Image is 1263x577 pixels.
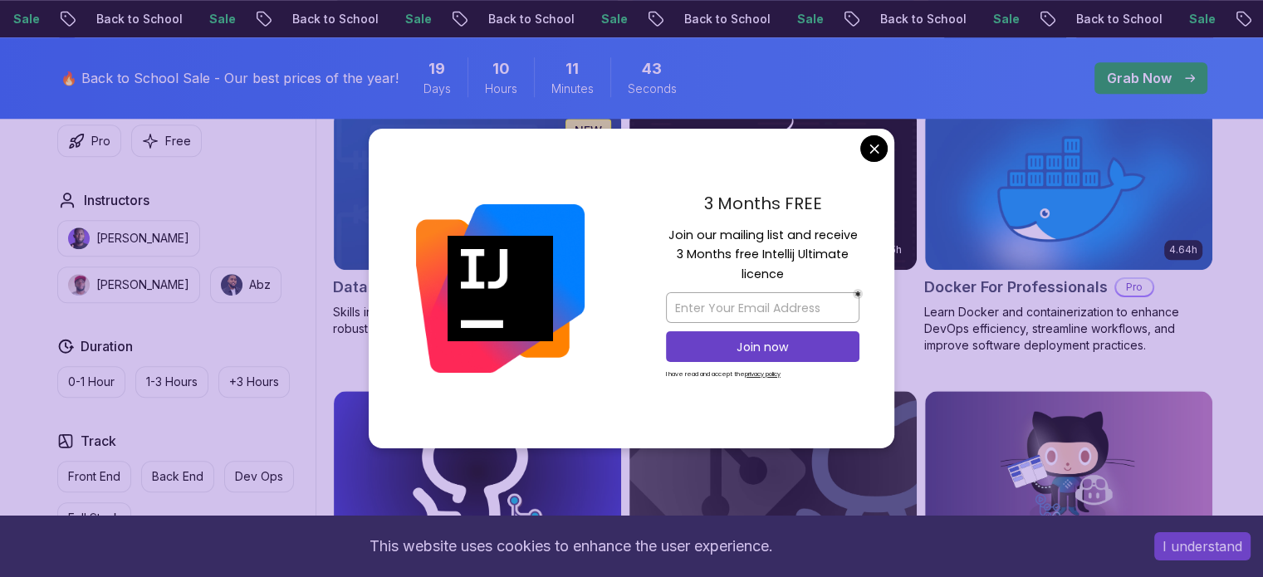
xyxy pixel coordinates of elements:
[61,68,399,88] p: 🔥 Back to School Sale - Our best prices of the year!
[135,366,208,398] button: 1-3 Hours
[272,11,384,27] p: Back to School
[333,108,622,337] a: Database Design & Implementation card1.70hNEWDatabase Design & ImplementationProSkills in databas...
[68,374,115,390] p: 0-1 Hour
[492,57,510,81] span: 10 Hours
[141,461,214,492] button: Back End
[229,374,279,390] p: +3 Hours
[776,11,830,27] p: Sale
[642,57,662,81] span: 43 Seconds
[84,190,149,210] h2: Instructors
[333,304,622,337] p: Skills in database design and SQL for efficient, robust backend development
[218,366,290,398] button: +3 Hours
[333,276,575,299] h2: Database Design & Implementation
[91,133,110,149] p: Pro
[57,366,125,398] button: 0-1 Hour
[57,502,131,534] button: Full Stack
[12,528,1129,565] div: This website uses cookies to enhance the user experience.
[96,276,189,293] p: [PERSON_NAME]
[76,11,188,27] p: Back to School
[468,11,580,27] p: Back to School
[68,510,120,526] p: Full Stack
[551,81,594,97] span: Minutes
[165,133,191,149] p: Free
[924,304,1213,354] p: Learn Docker and containerization to enhance DevOps efficiency, streamline workflows, and improve...
[575,123,602,139] p: NEW
[1169,243,1197,257] p: 4.64h
[925,109,1212,270] img: Docker For Professionals card
[972,11,1026,27] p: Sale
[249,276,271,293] p: Abz
[68,468,120,485] p: Front End
[423,81,451,97] span: Days
[57,220,200,257] button: instructor img[PERSON_NAME]
[57,266,200,303] button: instructor img[PERSON_NAME]
[1055,11,1168,27] p: Back to School
[565,57,579,81] span: 11 Minutes
[81,431,116,451] h2: Track
[334,109,621,270] img: Database Design & Implementation card
[1168,11,1221,27] p: Sale
[859,11,972,27] p: Back to School
[224,461,294,492] button: Dev Ops
[210,266,281,303] button: instructor imgAbz
[68,227,90,249] img: instructor img
[131,125,202,157] button: Free
[428,57,445,81] span: 19 Days
[57,461,131,492] button: Front End
[68,274,90,296] img: instructor img
[924,108,1213,354] a: Docker For Professionals card4.64hDocker For ProfessionalsProLearn Docker and containerization to...
[924,276,1108,299] h2: Docker For Professionals
[235,468,283,485] p: Dev Ops
[663,11,776,27] p: Back to School
[57,125,121,157] button: Pro
[1154,532,1251,560] button: Accept cookies
[629,391,917,552] img: Git & GitHub Fundamentals card
[925,391,1212,552] img: GitHub Toolkit card
[146,374,198,390] p: 1-3 Hours
[188,11,242,27] p: Sale
[580,11,634,27] p: Sale
[96,230,189,247] p: [PERSON_NAME]
[152,468,203,485] p: Back End
[1107,68,1172,88] p: Grab Now
[81,336,133,356] h2: Duration
[384,11,438,27] p: Sale
[628,81,677,97] span: Seconds
[1116,279,1153,296] p: Pro
[221,274,242,296] img: instructor img
[485,81,517,97] span: Hours
[334,391,621,552] img: Git for Professionals card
